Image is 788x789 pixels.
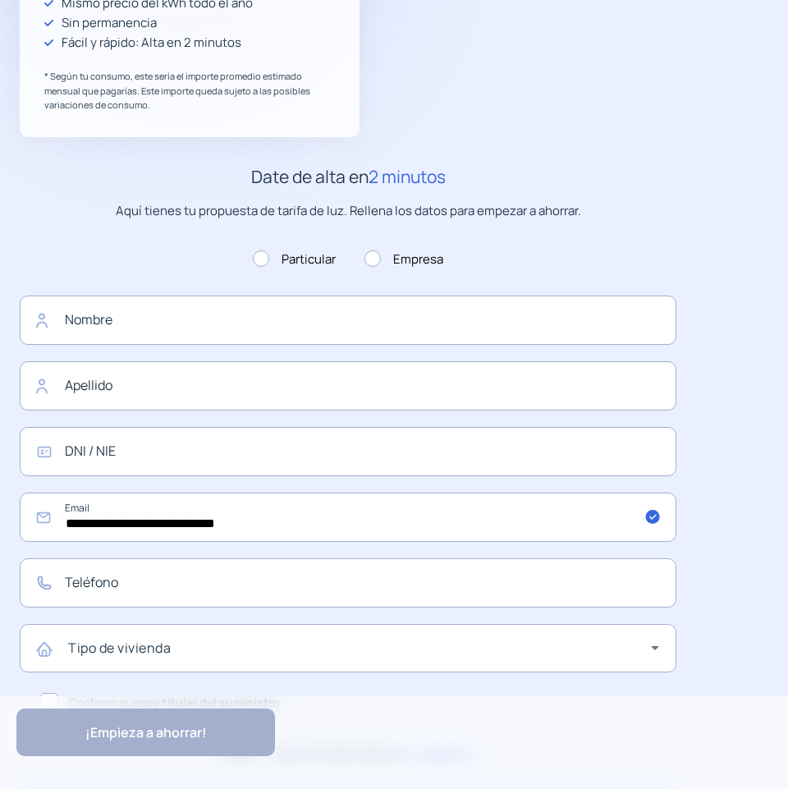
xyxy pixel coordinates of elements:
p: * Según tu consumo, este sería el importe promedio estimado mensual que pagarías. Este importe qu... [44,69,335,112]
p: Aquí tienes tu propuesta de tarifa de luz. Rellena los datos para empezar a ahorrar. [20,201,676,221]
p: Sin permanencia [62,13,157,33]
p: Fácil y rápido: Alta en 2 minutos [62,33,241,53]
span: 2 minutos [369,165,446,188]
h2: Date de alta en [20,163,676,191]
span: Confirmo que [69,694,280,712]
mat-label: Tipo de vivienda [68,639,171,657]
label: Empresa [364,250,443,269]
label: Particular [253,250,336,269]
b: soy titular del suministro [140,695,280,710]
